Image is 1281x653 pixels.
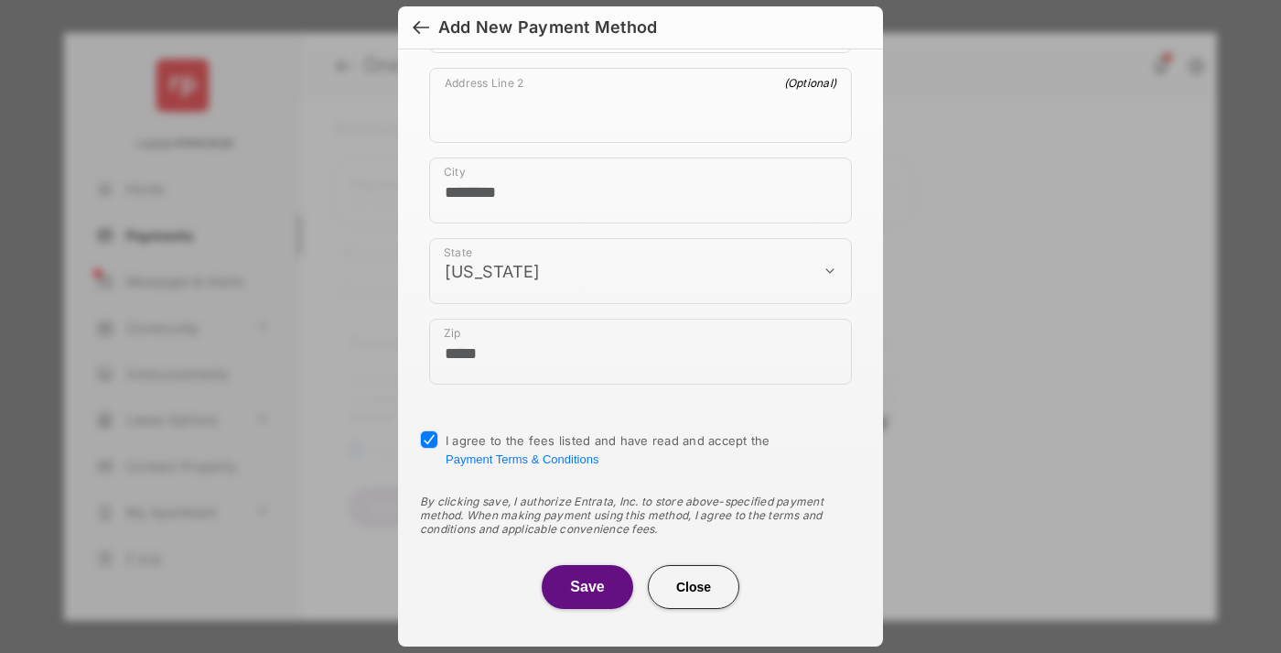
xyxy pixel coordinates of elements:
button: I agree to the fees listed and have read and accept the [446,452,598,466]
div: By clicking save, I authorize Entrata, Inc. to store above-specified payment method. When making ... [420,495,861,536]
div: payment_method_screening[postal_addresses][postalCode] [429,319,852,385]
div: payment_method_screening[postal_addresses][administrativeArea] [429,238,852,304]
span: I agree to the fees listed and have read and accept the [446,433,770,466]
button: Close [648,565,739,609]
button: Save [542,565,633,609]
div: payment_method_screening[postal_addresses][locality] [429,158,852,223]
div: payment_method_screening[postal_addresses][addressLine2] [429,68,852,143]
div: Add New Payment Method [438,17,657,38]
